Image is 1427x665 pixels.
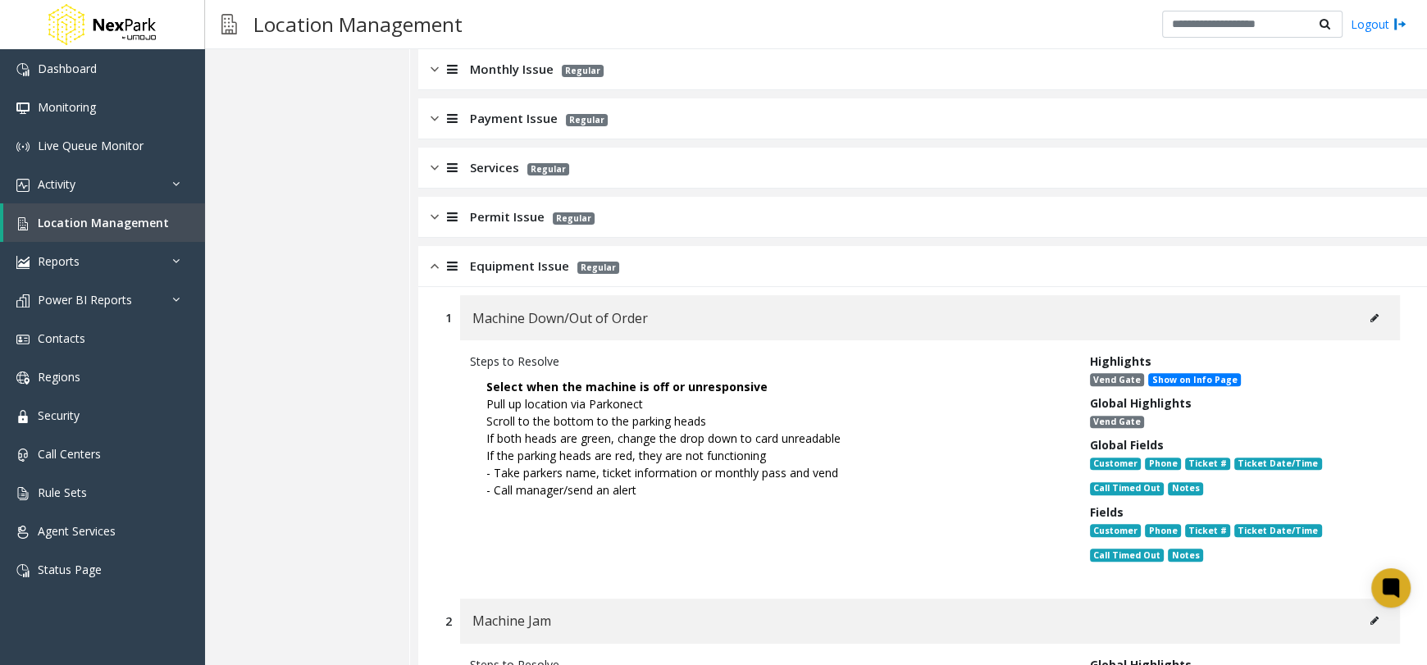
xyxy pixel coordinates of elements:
img: opened [431,257,439,276]
span: Ticket # [1185,458,1230,471]
img: 'icon' [16,487,30,500]
font: Select when the machine is off or unresponsive [486,379,768,394]
font: Pull up location via Parkonect [486,396,643,412]
img: 'icon' [16,140,30,153]
img: 'icon' [16,410,30,423]
span: Fields [1090,504,1124,520]
div: 2 [445,613,452,630]
img: 'icon' [16,371,30,385]
img: 'icon' [16,217,30,230]
img: closed [431,207,439,226]
span: Payment Issue [470,109,558,128]
span: Vend Gate [1090,373,1144,386]
span: Equipment Issue [470,257,569,276]
a: Location Management [3,203,205,242]
div: 1 [445,309,452,326]
span: Permit Issue [470,207,545,226]
span: Machine Down/Out of Order [472,307,648,329]
div: Steps to Resolve [470,353,1065,370]
img: 'icon' [16,179,30,192]
img: pageIcon [221,4,237,44]
span: Ticket Date/Time [1234,458,1321,471]
span: Global Highlights [1090,395,1192,411]
span: Global Fields [1090,437,1164,453]
span: Regions [38,369,80,385]
span: Customer [1090,524,1141,537]
span: Contacts [38,330,85,346]
span: Phone [1145,458,1180,471]
span: Dashboard [38,61,97,76]
img: 'icon' [16,63,30,76]
span: Regular [527,163,569,175]
span: Rule Sets [38,485,87,500]
img: 'icon' [16,564,30,577]
img: 'icon' [16,102,30,115]
span: Status Page [38,562,102,577]
span: Vend Gate [1090,416,1144,429]
span: Show on Info Page [1148,373,1240,386]
span: Ticket Date/Time [1234,524,1321,537]
font: - Take parkers name, ticket information or monthly pass and vend [486,465,838,481]
span: Security [38,408,80,423]
img: closed [431,60,439,79]
font: If both heads are green, change the drop down to card unreadable [486,430,841,446]
span: Call Timed Out [1090,482,1164,495]
img: 'icon' [16,333,30,346]
span: Monitoring [38,99,96,115]
span: Call Centers [38,446,101,462]
img: logout [1393,16,1406,33]
font: - Call manager/send an alert [486,482,636,498]
span: Agent Services [38,523,116,539]
span: Ticket # [1185,524,1230,537]
span: Regular [577,262,619,274]
span: Call Timed Out [1090,549,1164,562]
span: Power BI Reports [38,292,132,307]
img: 'icon' [16,256,30,269]
font: If the parking heads are red, they are not functioning [486,448,766,463]
span: Notes [1168,482,1202,495]
img: 'icon' [16,294,30,307]
span: Customer [1090,458,1141,471]
span: Live Queue Monitor [38,138,144,153]
span: Activity [38,176,75,192]
span: Highlights [1090,353,1151,369]
a: Logout [1351,16,1406,33]
span: Notes [1168,549,1202,562]
span: Location Management [38,215,169,230]
span: Monthly Issue [470,60,554,79]
span: Machine Jam [472,610,551,631]
img: closed [431,109,439,128]
span: Reports [38,253,80,269]
span: Regular [566,114,608,126]
img: 'icon' [16,526,30,539]
font: Scroll to the bottom to the parking heads [486,413,706,429]
span: Regular [562,65,604,77]
span: Phone [1145,524,1180,537]
span: Services [470,158,519,177]
img: closed [431,158,439,177]
h3: Location Management [245,4,471,44]
span: Regular [553,212,595,225]
img: 'icon' [16,449,30,462]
